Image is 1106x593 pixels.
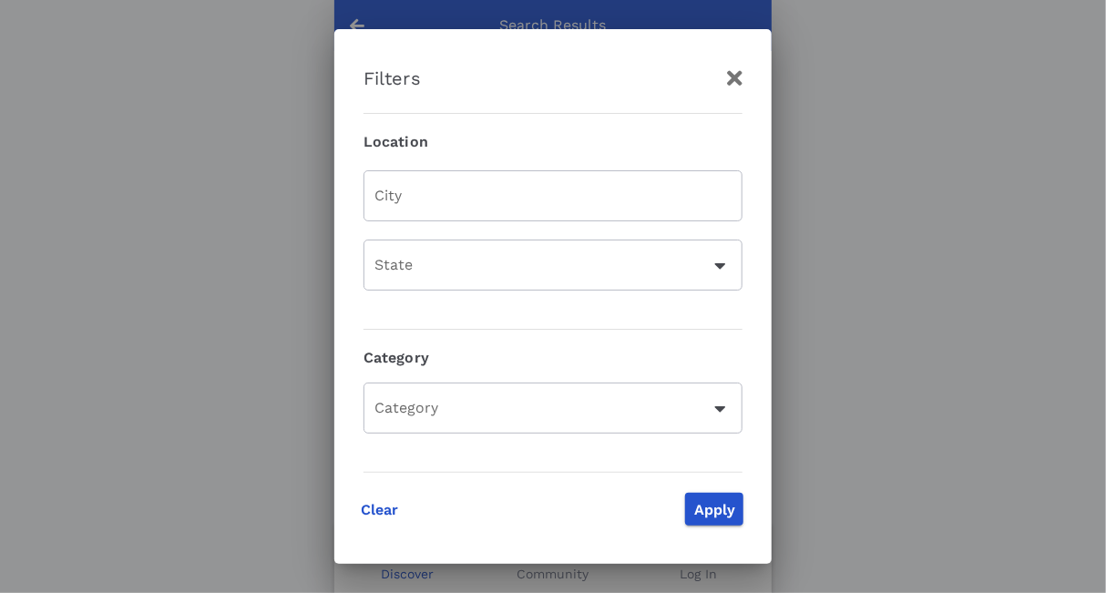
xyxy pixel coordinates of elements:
button: Clear [344,491,414,527]
div: Category [364,383,742,434]
h3: Location [364,132,742,152]
h2: Filters [364,68,421,88]
span: Clear [360,501,398,518]
div: State [364,240,742,291]
button: Apply [685,493,743,526]
span: Apply [692,501,736,518]
h3: Category [364,348,742,368]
